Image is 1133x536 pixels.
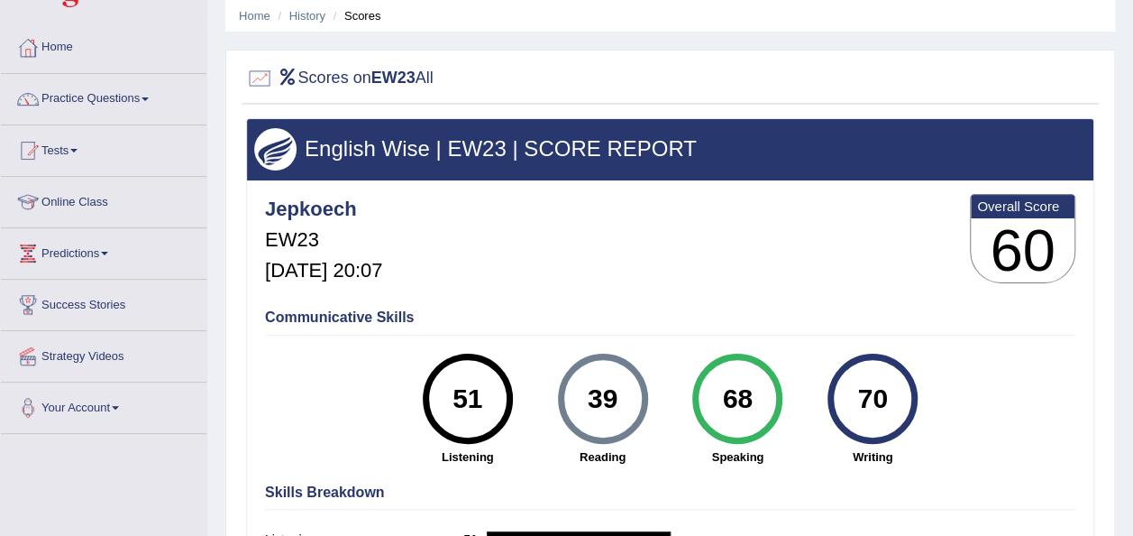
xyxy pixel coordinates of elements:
[814,448,931,466] strong: Writing
[1,383,206,428] a: Your Account
[840,361,906,437] div: 70
[434,361,500,437] div: 51
[1,177,206,222] a: Online Class
[265,229,382,251] h5: EW23
[1,331,206,376] a: Strategy Videos
[239,9,270,23] a: Home
[705,361,771,437] div: 68
[265,199,382,220] h4: Jepkoech
[1,74,206,119] a: Practice Questions
[329,7,381,24] li: Scores
[246,65,434,92] h2: Scores on All
[570,361,635,437] div: 39
[1,23,206,68] a: Home
[544,448,662,466] strong: Reading
[254,128,297,171] img: wings.png
[977,199,1068,214] b: Overall Score
[371,69,416,87] b: EW23
[265,485,1075,501] h4: Skills Breakdown
[254,137,1086,161] h3: English Wise | EW23 | SCORE REPORT
[265,260,382,282] h5: [DATE] 20:07
[409,448,526,466] strong: Listening
[971,218,1074,283] h3: 60
[1,125,206,171] a: Tests
[1,228,206,273] a: Predictions
[265,310,1075,326] h4: Communicative Skills
[679,448,796,466] strong: Speaking
[289,9,325,23] a: History
[1,280,206,325] a: Success Stories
